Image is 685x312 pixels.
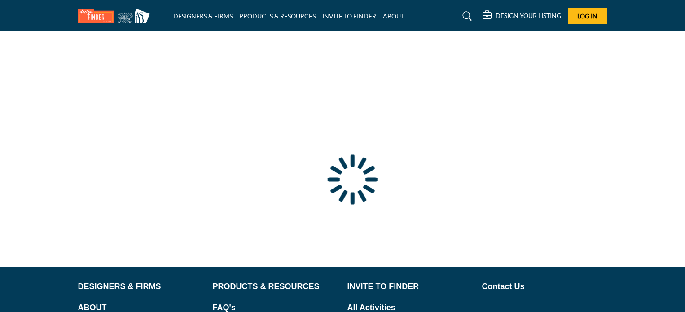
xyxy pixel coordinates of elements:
a: PRODUCTS & RESOURCES [239,12,316,20]
a: ABOUT [383,12,404,20]
h5: DESIGN YOUR LISTING [496,12,561,20]
img: Site Logo [78,9,154,23]
a: Contact Us [482,281,607,293]
div: DESIGN YOUR LISTING [483,11,561,22]
a: INVITE TO FINDER [322,12,376,20]
a: PRODUCTS & RESOURCES [213,281,338,293]
a: INVITE TO FINDER [347,281,473,293]
a: DESIGNERS & FIRMS [78,281,203,293]
span: Log In [577,12,597,20]
a: DESIGNERS & FIRMS [173,12,233,20]
button: Log In [568,8,607,24]
a: Search [454,9,478,23]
